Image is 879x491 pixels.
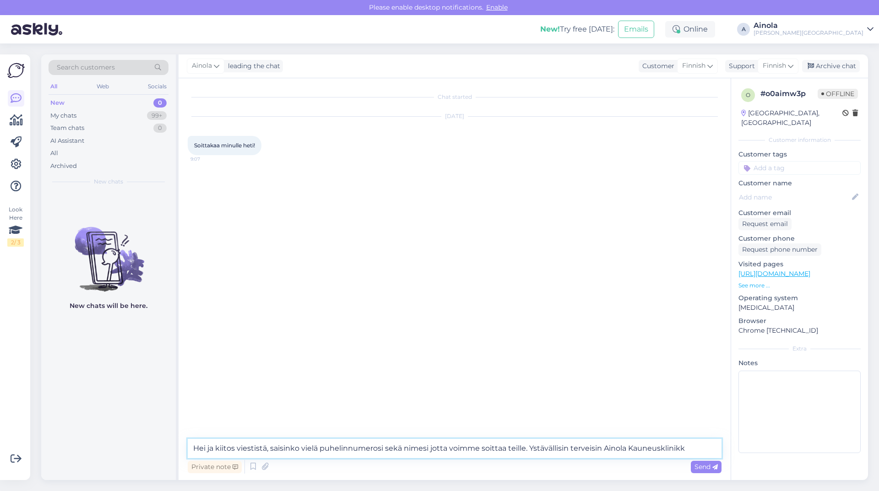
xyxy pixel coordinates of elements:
[738,281,861,290] p: See more ...
[7,62,25,79] img: Askly Logo
[153,98,167,108] div: 0
[741,108,842,128] div: [GEOGRAPHIC_DATA], [GEOGRAPHIC_DATA]
[695,463,718,471] span: Send
[188,461,242,473] div: Private note
[49,81,59,92] div: All
[738,293,861,303] p: Operating system
[146,81,168,92] div: Socials
[50,136,84,146] div: AI Assistant
[50,149,58,158] div: All
[738,161,861,175] input: Add a tag
[50,162,77,171] div: Archived
[754,22,874,37] a: Ainola[PERSON_NAME][GEOGRAPHIC_DATA]
[483,3,510,11] span: Enable
[737,23,750,36] div: A
[540,24,614,35] div: Try free [DATE]:
[50,124,84,133] div: Team chats
[665,21,715,38] div: Online
[188,93,722,101] div: Chat started
[738,234,861,243] p: Customer phone
[639,61,674,71] div: Customer
[50,111,76,120] div: My chats
[7,205,24,247] div: Look Here
[738,259,861,269] p: Visited pages
[738,345,861,353] div: Extra
[57,63,115,72] span: Search customers
[738,316,861,326] p: Browser
[50,98,65,108] div: New
[147,111,167,120] div: 99+
[618,21,654,38] button: Emails
[738,270,810,278] a: [URL][DOMAIN_NAME]
[760,88,818,99] div: # o0aimw3p
[739,192,850,202] input: Add name
[94,178,123,186] span: New chats
[746,92,750,98] span: o
[188,439,722,458] textarea: Hei ja kiitos viestistä, saisinko vielä puhelinnumerosi sekä nimesi jotta voimme soittaa teille. ...
[738,150,861,159] p: Customer tags
[738,303,861,313] p: [MEDICAL_DATA]
[682,61,705,71] span: Finnish
[738,178,861,188] p: Customer name
[754,29,863,37] div: [PERSON_NAME][GEOGRAPHIC_DATA]
[190,156,225,162] span: 9:07
[95,81,111,92] div: Web
[194,142,255,149] span: Soittakaa minulle heti!
[738,326,861,335] p: Chrome [TECHNICAL_ID]
[188,112,722,120] div: [DATE]
[224,61,280,71] div: leading the chat
[738,218,792,230] div: Request email
[725,61,755,71] div: Support
[763,61,786,71] span: Finnish
[802,60,860,72] div: Archive chat
[41,210,176,293] img: No chats
[153,124,167,133] div: 0
[738,243,821,256] div: Request phone number
[818,89,858,99] span: Offline
[738,208,861,218] p: Customer email
[738,136,861,144] div: Customer information
[738,358,861,368] p: Notes
[540,25,560,33] b: New!
[754,22,863,29] div: Ainola
[70,301,147,311] p: New chats will be here.
[192,61,212,71] span: Ainola
[7,238,24,247] div: 2 / 3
